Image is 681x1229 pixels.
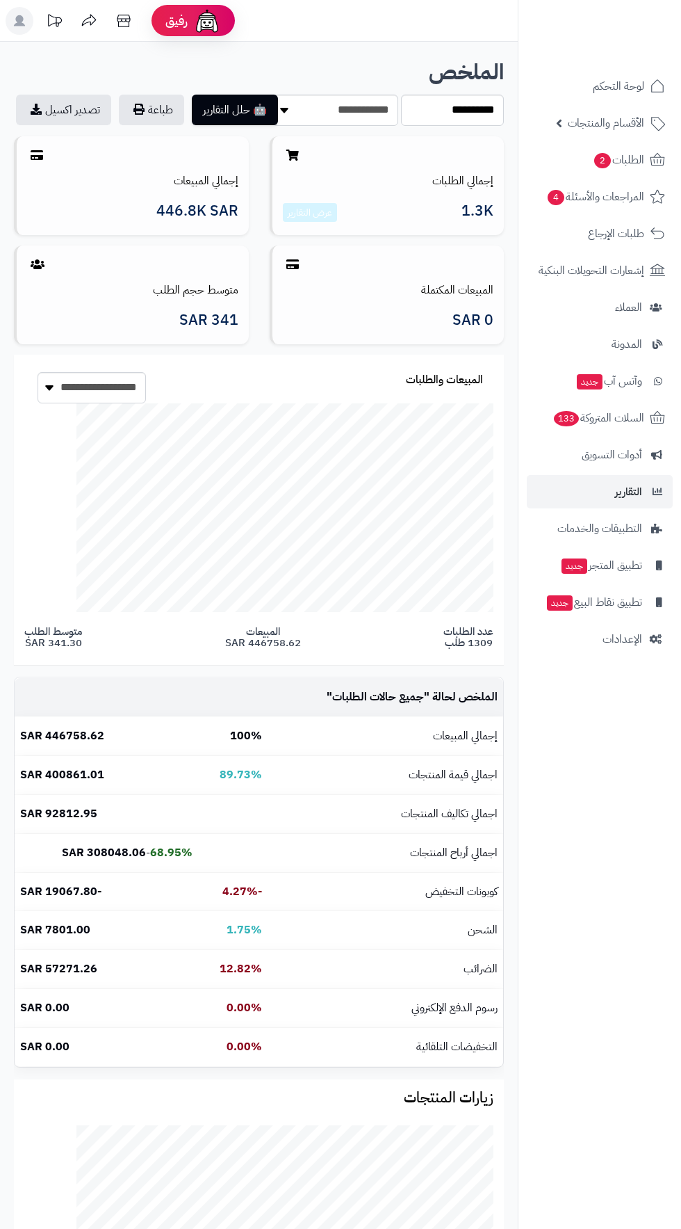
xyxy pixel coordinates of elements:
span: تطبيق المتجر [560,556,642,575]
a: متوسط حجم الطلب [153,282,238,298]
a: التقارير [527,475,673,508]
span: التطبيقات والخدمات [557,519,642,538]
b: 100% [230,728,262,744]
b: 0.00% [227,1038,262,1055]
span: المبيعات 446758.62 SAR [225,626,301,649]
span: 446.8K SAR [156,203,238,219]
span: 133 [554,411,580,426]
span: جديد [561,559,587,574]
b: 89.73% [220,766,262,783]
a: تحديثات المنصة [37,7,72,38]
span: العملاء [615,298,642,317]
td: اجمالي قيمة المنتجات [268,756,503,794]
b: -19067.80 SAR [20,883,101,900]
span: 341 SAR [179,312,238,328]
span: السلات المتروكة [552,408,644,428]
b: 1.75% [227,922,262,938]
img: logo-2.png [586,33,668,62]
td: الضرائب [268,950,503,988]
h3: المبيعات والطلبات [406,374,483,387]
span: وآتس آب [575,371,642,391]
b: 0.00 SAR [20,1038,69,1055]
b: 308048.06 SAR [62,844,146,861]
span: جديد [547,595,573,611]
button: 🤖 حلل التقارير [192,95,278,125]
td: الملخص لحالة " " [268,678,503,716]
b: 57271.26 SAR [20,961,97,977]
span: طلبات الإرجاع [588,224,644,243]
a: إشعارات التحويلات البنكية [527,254,673,287]
b: 12.82% [220,961,262,977]
b: الملخص [429,56,504,88]
a: التطبيقات والخدمات [527,512,673,545]
a: الطلبات2 [527,143,673,177]
b: 446758.62 SAR [20,728,104,744]
b: 0.00 SAR [20,999,69,1016]
td: التخفيضات التلقائية [268,1028,503,1066]
span: المراجعات والأسئلة [546,187,644,207]
a: المبيعات المكتملة [421,282,493,298]
a: أدوات التسويق [527,438,673,472]
b: -4.27% [222,883,262,900]
span: لوحة التحكم [593,77,644,96]
span: رفيق [165,13,188,29]
span: تطبيق نقاط البيع [545,593,642,612]
a: العملاء [527,291,673,324]
a: تطبيق المتجرجديد [527,549,673,582]
a: وآتس آبجديد [527,364,673,398]
b: 68.95% [150,844,192,861]
a: تصدير اكسيل [16,95,111,125]
td: رسوم الدفع الإلكتروني [268,989,503,1027]
h3: زيارات المنتجات [24,1090,493,1106]
span: 2 [594,153,611,168]
b: 400861.01 SAR [20,766,104,783]
a: المدونة [527,328,673,361]
button: طباعة [119,95,184,125]
span: جديد [577,374,602,389]
img: ai-face.png [193,7,221,35]
span: التقارير [615,482,642,501]
a: إجمالي الطلبات [432,172,493,189]
span: المدونة [612,335,642,354]
a: لوحة التحكم [527,70,673,103]
span: الطلبات [593,150,644,170]
a: المراجعات والأسئلة4 [527,180,673,214]
td: - [15,834,198,872]
a: السلات المتروكة133 [527,401,673,435]
td: كوبونات التخفيض [268,873,503,911]
a: طلبات الإرجاع [527,217,673,250]
span: 4 [548,190,564,205]
td: الشحن [268,911,503,949]
a: عرض التقارير [288,205,332,220]
span: عدد الطلبات 1309 طلب [443,626,493,649]
b: 0.00% [227,999,262,1016]
span: 0 SAR [452,312,493,328]
td: اجمالي أرباح المنتجات [268,834,503,872]
b: 92812.95 SAR [20,805,97,822]
a: تطبيق نقاط البيعجديد [527,586,673,619]
span: 1.3K [461,203,493,223]
span: متوسط الطلب 341.30 SAR [24,626,82,649]
span: أدوات التسويق [582,445,642,465]
td: اجمالي تكاليف المنتجات [268,795,503,833]
td: إجمالي المبيعات [268,717,503,755]
span: إشعارات التحويلات البنكية [539,261,644,280]
b: 7801.00 SAR [20,922,90,938]
span: الأقسام والمنتجات [568,113,644,133]
a: إجمالي المبيعات [174,172,238,189]
a: الإعدادات [527,622,673,656]
span: الإعدادات [602,629,642,649]
span: جميع حالات الطلبات [332,689,424,705]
